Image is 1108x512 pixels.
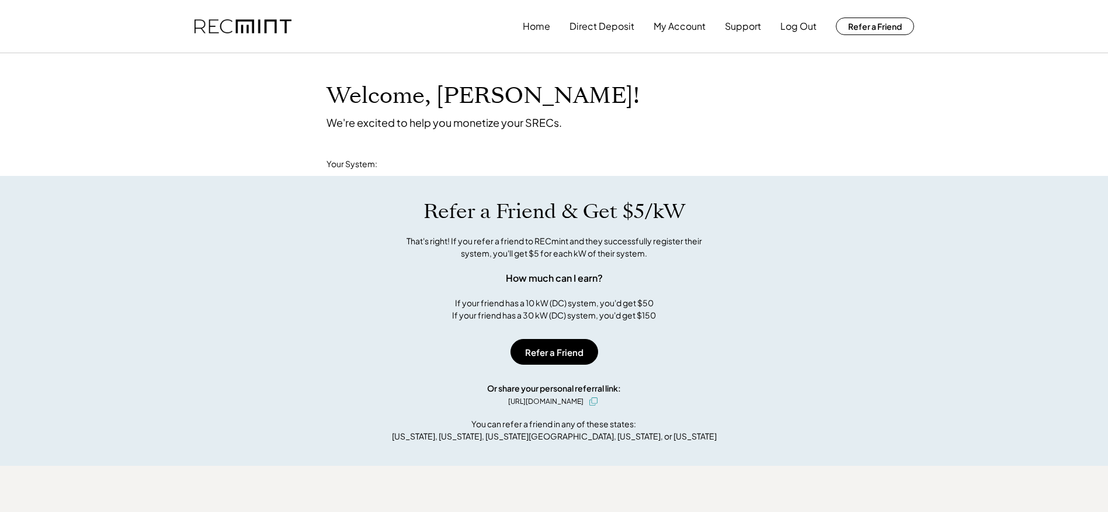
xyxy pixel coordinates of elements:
[452,297,656,321] div: If your friend has a 10 kW (DC) system, you'd get $50 If your friend has a 30 kW (DC) system, you...
[508,396,583,407] div: [URL][DOMAIN_NAME]
[487,382,621,395] div: Or share your personal referral link:
[327,158,377,170] div: Your System:
[194,19,291,34] img: recmint-logotype%403x.png
[510,339,598,365] button: Refer a Friend
[327,116,562,129] div: We're excited to help you monetize your SRECs.
[423,199,685,224] h1: Refer a Friend & Get $5/kW
[569,15,634,38] button: Direct Deposit
[586,395,600,409] button: click to copy
[506,271,603,285] div: How much can I earn?
[654,15,706,38] button: My Account
[327,82,640,110] h1: Welcome, [PERSON_NAME]!
[780,15,817,38] button: Log Out
[836,18,914,35] button: Refer a Friend
[392,418,717,442] div: You can refer a friend in any of these states: [US_STATE], [US_STATE], [US_STATE][GEOGRAPHIC_DATA...
[523,15,550,38] button: Home
[394,235,715,260] div: That's right! If you refer a friend to RECmint and they successfully register their system, you'l...
[725,15,761,38] button: Support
